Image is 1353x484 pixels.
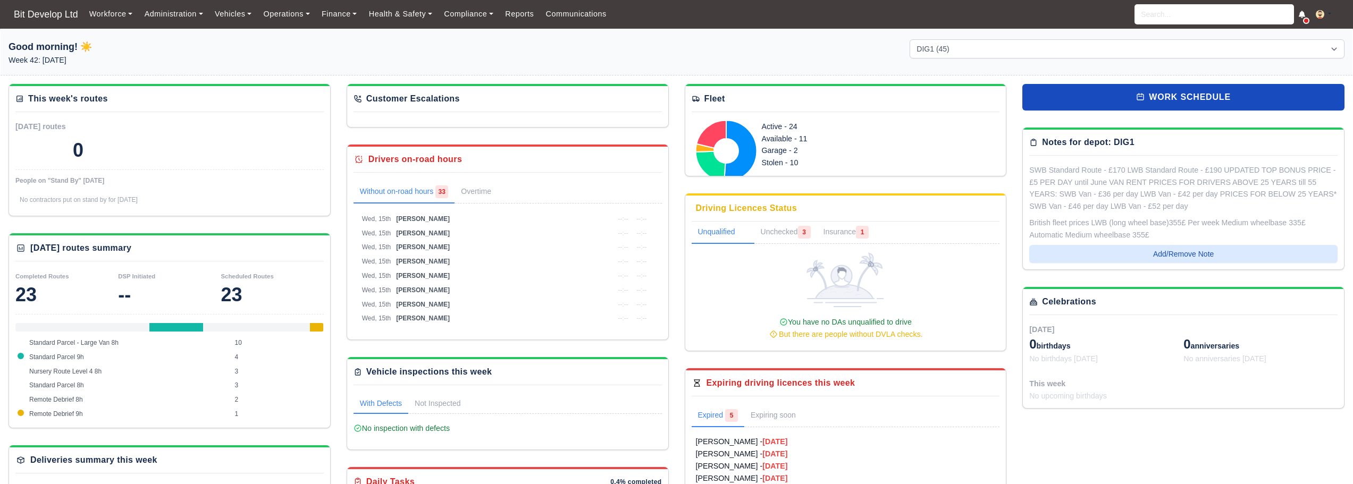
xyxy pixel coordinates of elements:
[9,39,443,54] h1: Good morning! ☀️
[798,226,811,239] span: 3
[232,378,324,393] td: 3
[618,272,628,279] span: --:--
[243,323,283,332] div: Standard Parcel 8h
[30,454,157,466] div: Deliveries summary this week
[221,273,274,279] small: Scheduled Routes
[9,4,83,25] a: Bit Develop Ltd
[396,258,450,265] span: [PERSON_NAME]
[362,286,391,294] span: Wed, 15th
[1042,136,1134,149] div: Notes for depot: DIG1
[9,54,443,66] p: Week 42: [DATE]
[408,394,467,414] a: Not Inspected
[138,4,208,24] a: Administration
[1042,295,1096,308] div: Celebrations
[1029,217,1338,241] div: British fleet prices LWB (long wheel base)355£ Per week Medium wheelbase 335£ Automatic Medium wh...
[762,121,916,133] div: Active - 24
[15,323,149,332] div: Standard Parcel - Large Van 8h
[856,226,869,239] span: 1
[15,273,69,279] small: Completed Routes
[366,366,492,378] div: Vehicle inspections this week
[435,185,448,198] span: 33
[438,4,499,24] a: Compliance
[636,258,646,265] span: --:--
[618,315,628,322] span: --:--
[762,474,787,482] strong: [DATE]
[636,301,646,308] span: --:--
[396,230,450,237] span: [PERSON_NAME]
[257,4,315,24] a: Operations
[1183,336,1338,353] div: anniversaries
[1022,84,1344,111] a: work schedule
[636,215,646,223] span: --:--
[1029,379,1065,388] span: This week
[696,328,996,341] div: But there are people without DVLA checks.
[29,353,84,361] span: Standard Parcel 9h
[396,286,450,294] span: [PERSON_NAME]
[221,284,324,305] div: 23
[704,92,725,105] div: Fleet
[29,396,83,403] span: Remote Debrief 8h
[618,230,628,237] span: --:--
[29,410,83,418] span: Remote Debrief 9h
[20,196,138,203] span: No contractors put on stand by for [DATE]
[29,339,119,346] span: Standard Parcel - Large Van 8h
[762,437,787,446] strong: [DATE]
[354,394,408,414] a: With Defects
[396,243,450,251] span: [PERSON_NAME]
[1029,337,1036,351] span: 0
[28,92,108,105] div: This week's routes
[118,273,155,279] small: DSP Initiated
[310,323,323,332] div: Remote Debrief 9h
[362,243,391,251] span: Wed, 15th
[362,215,391,223] span: Wed, 15th
[362,272,391,279] span: Wed, 15th
[636,272,646,279] span: --:--
[618,258,628,265] span: --:--
[368,153,462,166] div: Drivers on-road hours
[232,393,324,407] td: 2
[696,202,797,215] div: Driving Licences Status
[707,377,855,389] div: Expiring driving licences this week
[73,140,83,161] div: 0
[696,436,996,448] a: [PERSON_NAME] -[DATE]
[203,323,243,332] div: Nursery Route Level 4 8h
[540,4,612,24] a: Communications
[636,286,646,294] span: --:--
[396,315,450,322] span: [PERSON_NAME]
[283,323,310,332] div: Remote Debrief 8h
[209,4,258,24] a: Vehicles
[618,301,628,308] span: --:--
[362,230,391,237] span: Wed, 15th
[1134,4,1294,24] input: Search...
[499,4,540,24] a: Reports
[354,181,455,203] a: Without on-road hours
[316,4,363,24] a: Finance
[744,405,817,427] a: Expiring soon
[29,368,102,375] span: Nursery Route Level 4 8h
[636,230,646,237] span: --:--
[636,243,646,251] span: --:--
[692,405,744,427] a: Expired
[696,316,996,341] div: You have no DAs unqualified to drive
[396,215,450,223] span: [PERSON_NAME]
[762,145,916,157] div: Garage - 2
[354,424,450,432] span: No inspection with defects
[1029,392,1107,400] span: No upcoming birthdays
[1029,245,1338,263] button: Add/Remove Note
[762,157,916,169] div: Stolen - 10
[396,272,450,279] span: [PERSON_NAME]
[1029,325,1054,334] span: [DATE]
[83,4,139,24] a: Workforce
[618,243,628,251] span: --:--
[618,286,628,294] span: --:--
[232,407,324,421] td: 1
[636,315,646,322] span: --:--
[1029,336,1183,353] div: birthdays
[762,133,916,145] div: Available - 11
[1183,354,1266,363] span: No anniversaries [DATE]
[396,301,450,308] span: [PERSON_NAME]
[1300,433,1353,484] iframe: Chat Widget
[692,222,754,244] a: Unqualified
